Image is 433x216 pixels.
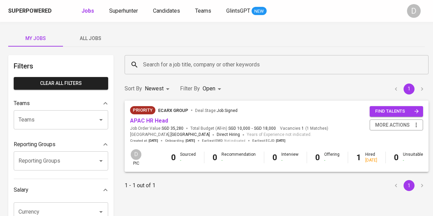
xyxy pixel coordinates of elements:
button: Open [96,115,106,125]
span: [DATE] [186,138,195,143]
a: Superpoweredapp logo [8,6,62,16]
span: 1 [301,126,304,131]
div: Newest [145,82,172,95]
span: Direct Hiring [217,132,240,137]
div: - [403,157,423,163]
span: Total Budget (All-In) [190,126,276,131]
a: Jobs [81,7,95,15]
b: 1 [356,153,361,162]
div: Reporting Groups [14,138,108,151]
span: Candidates [153,8,180,14]
h6: Filters [14,61,108,72]
span: Vacancies ( 1 Matches ) [280,126,328,131]
span: Job Order Value [130,126,183,131]
div: [DATE] [365,157,377,163]
div: - [180,157,196,163]
button: page 1 [404,180,415,191]
b: 0 [394,153,399,162]
span: [GEOGRAPHIC_DATA] [170,131,210,138]
button: page 1 [404,84,415,94]
span: NEW [252,8,267,15]
div: New Job received from Demand Team [130,106,155,114]
div: - [324,157,340,163]
span: Deal Stage : [195,108,238,113]
div: Open [203,82,224,95]
span: Created at : [130,138,158,143]
span: My Jobs [12,34,59,43]
nav: pagination navigation [390,180,429,191]
div: D [130,149,142,161]
b: 0 [272,153,277,162]
a: Superhunter [109,7,139,15]
span: [DATE] [276,138,285,143]
span: [DATE] [149,138,158,143]
span: Job Signed [217,108,238,113]
span: Not indicated [224,138,245,143]
span: Earliest EMD : [202,138,245,143]
b: 0 [171,153,176,162]
img: app logo [53,6,62,16]
b: 0 [315,153,320,162]
span: GlintsGPT [226,8,250,14]
span: Teams [195,8,211,14]
div: Unsuitable [403,152,423,163]
div: - [221,157,256,163]
a: APAC HR Head [130,117,168,124]
p: Salary [14,186,28,194]
span: - [252,126,253,131]
p: Newest [145,85,164,93]
nav: pagination navigation [390,84,429,94]
div: Offering [324,152,340,163]
span: SGD 35,280 [162,126,183,131]
div: Hired [365,152,377,163]
b: 0 [213,153,217,162]
span: SGD 10,000 [228,126,250,131]
span: EcarX Group [158,108,188,113]
a: GlintsGPT NEW [226,7,267,15]
span: [GEOGRAPHIC_DATA] , [130,131,210,138]
b: Jobs [81,8,94,14]
div: pic [130,149,142,166]
button: Clear All filters [14,77,108,90]
div: Recommendation [221,152,256,163]
p: Teams [14,99,30,107]
span: All Jobs [67,34,114,43]
div: D [407,4,421,18]
button: more actions [370,119,423,131]
div: Superpowered [8,7,52,15]
span: find talents [375,107,419,115]
button: Open [96,156,106,166]
span: Open [203,85,215,92]
span: Earliest ECJD : [252,138,285,143]
span: Clear All filters [19,79,103,88]
a: Teams [195,7,213,15]
a: Candidates [153,7,181,15]
p: 1 - 1 out of 1 [125,181,155,190]
div: Interview [281,152,298,163]
button: find talents [370,106,423,117]
span: Superhunter [109,8,138,14]
p: Reporting Groups [14,140,55,149]
div: Teams [14,97,108,110]
div: Salary [14,183,108,197]
p: Filter By [180,85,200,93]
div: - [281,157,298,163]
div: Sourced [180,152,196,163]
span: more actions [375,121,410,129]
span: Onboarding : [165,138,195,143]
p: Sort By [125,85,142,93]
span: Years of Experience not indicated. [247,131,311,138]
span: SGD 18,000 [254,126,276,131]
span: Priority [130,107,155,114]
